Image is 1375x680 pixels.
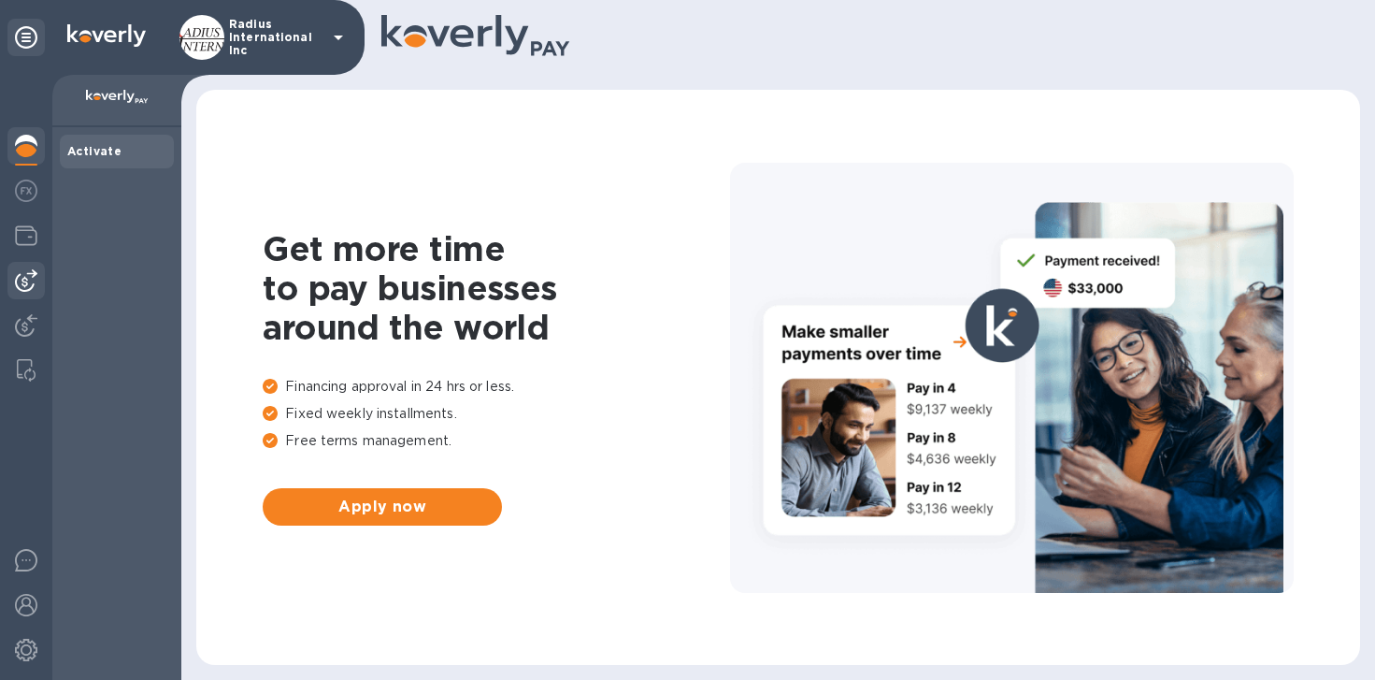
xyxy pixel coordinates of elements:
button: Apply now [263,488,502,526]
img: Foreign exchange [15,180,37,202]
p: Radius International Inc [229,18,322,57]
span: Apply now [278,496,487,518]
img: Wallets [15,224,37,247]
p: Free terms management. [263,431,730,451]
div: Unpin categories [7,19,45,56]
p: Fixed weekly installments. [263,404,730,424]
p: Financing approval in 24 hrs or less. [263,377,730,397]
h1: Get more time to pay businesses around the world [263,229,730,347]
b: Activate [67,144,122,158]
img: Logo [67,24,146,47]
